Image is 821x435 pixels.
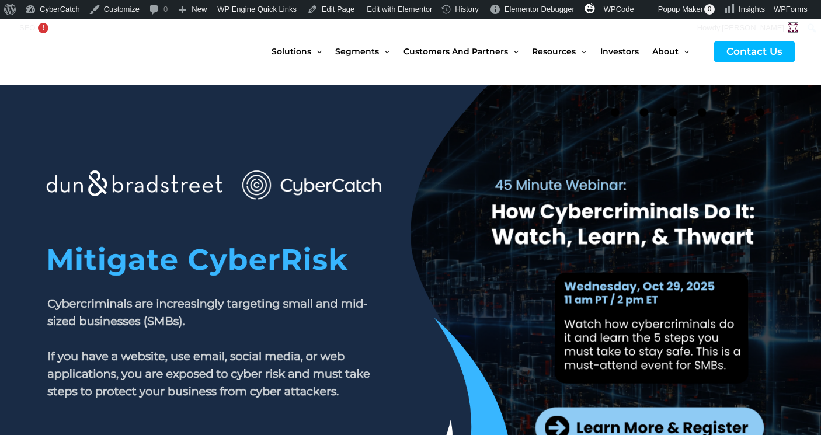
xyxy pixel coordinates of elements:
span: Menu Toggle [311,27,322,76]
span: Menu Toggle [576,27,586,76]
span: Menu Toggle [679,27,689,76]
a: Investors [600,27,652,76]
span: 0 [704,4,715,15]
span: Menu Toggle [379,27,389,76]
div: ! [38,23,48,33]
img: CyberCatch [20,27,161,76]
span: Resources [532,27,576,76]
span: [PERSON_NAME] [722,23,784,32]
span: Edit with Elementor [367,5,432,13]
span: SEO [19,23,35,32]
span: Solutions [272,27,311,76]
span: Customers and Partners [403,27,508,76]
span: Menu Toggle [508,27,519,76]
a: Contact Us [714,41,795,62]
span: Investors [600,27,639,76]
a: Howdy, [693,19,803,37]
span: Segments [335,27,379,76]
nav: Site Navigation: New Main Menu [272,27,702,76]
span: About [652,27,679,76]
img: svg+xml;base64,PHN2ZyB4bWxucz0iaHR0cDovL3d3dy53My5vcmcvMjAwMC9zdmciIHZpZXdCb3g9IjAgMCAzMiAzMiI+PG... [585,3,595,13]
